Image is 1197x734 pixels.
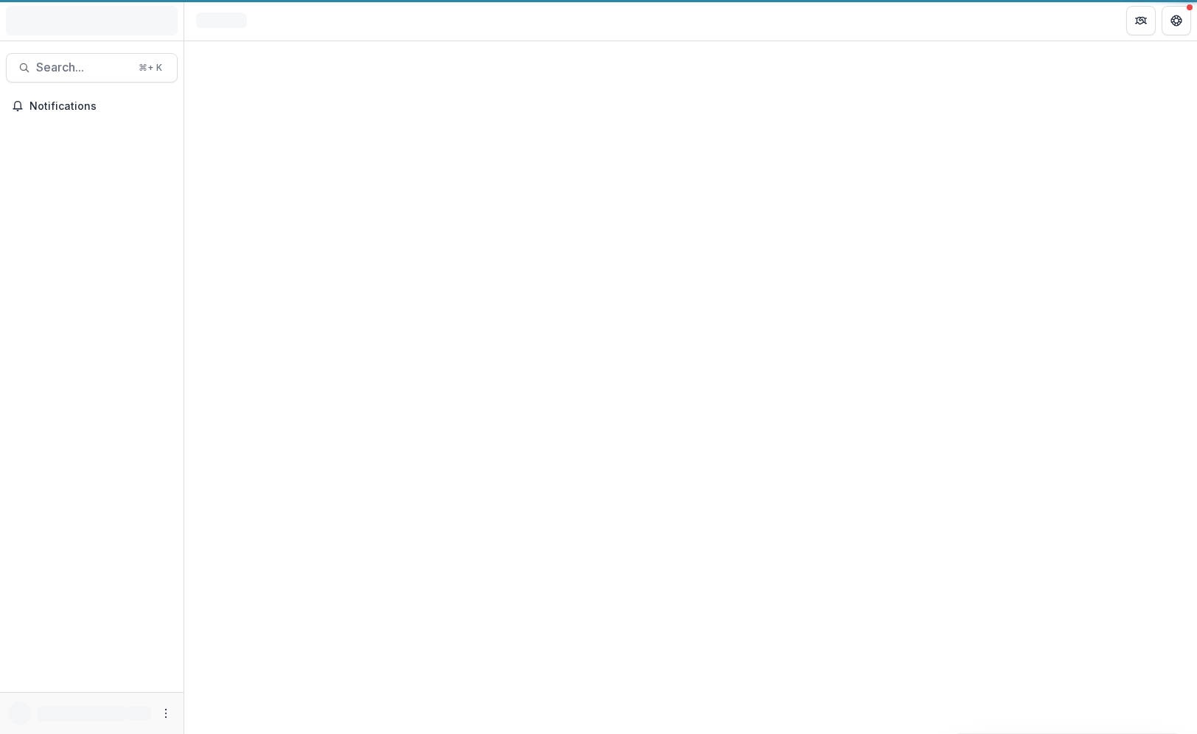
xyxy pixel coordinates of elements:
button: More [157,705,175,722]
span: Search... [36,60,130,74]
nav: breadcrumb [190,10,253,31]
button: Partners [1126,6,1156,35]
button: Get Help [1162,6,1191,35]
button: Search... [6,53,178,83]
button: Notifications [6,94,178,118]
span: Notifications [29,100,172,113]
div: ⌘ + K [136,60,165,76]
